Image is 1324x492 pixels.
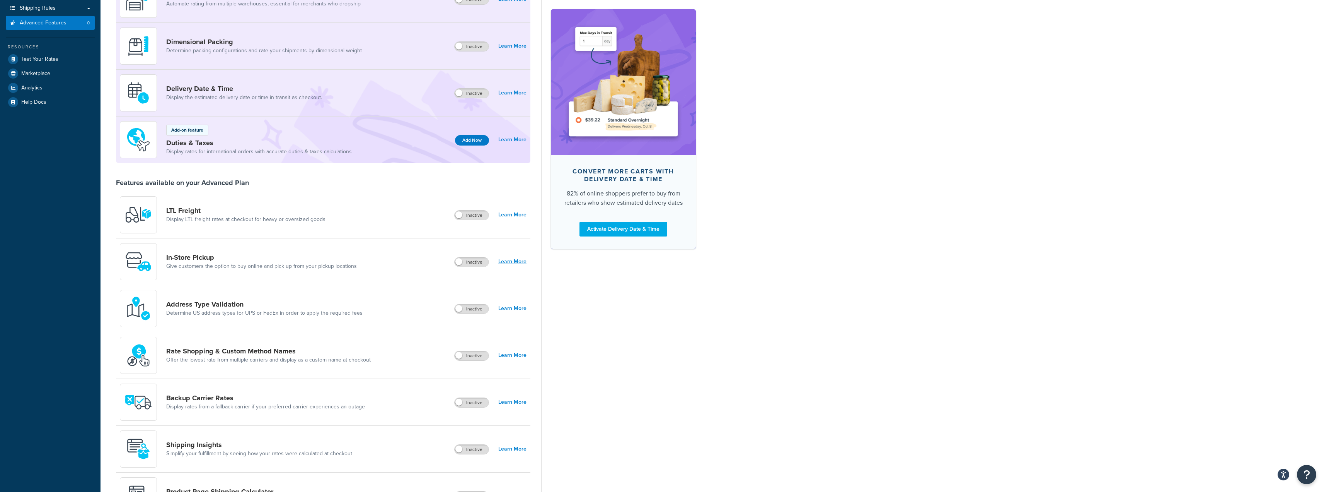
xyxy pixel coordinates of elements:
[498,87,527,98] a: Learn More
[455,42,489,51] label: Inactive
[6,16,95,30] li: Advanced Features
[455,89,489,98] label: Inactive
[498,303,527,314] a: Learn More
[125,126,152,153] img: icon-duo-feat-landed-cost-7136b061.png
[20,20,66,26] span: Advanced Features
[166,47,362,55] a: Determine packing configurations and rate your shipments by dimensional weight
[166,206,325,215] a: LTL Freight
[171,127,203,134] p: Add-on feature
[166,94,322,101] a: Display the estimated delivery date or time in transit as checkout.
[125,389,152,416] img: icon-duo-feat-backup-carrier-4420b188.png
[21,70,50,77] span: Marketplace
[455,304,489,314] label: Inactive
[455,135,489,146] button: Add Now
[6,16,95,30] a: Advanced Features0
[498,41,527,51] a: Learn More
[1297,465,1316,484] button: Open Resource Center
[6,67,95,81] a: Marketplace
[455,398,489,407] label: Inactive
[6,1,95,15] a: Shipping Rules
[166,84,322,93] a: Delivery Date & Time
[166,38,362,46] a: Dimensional Packing
[6,95,95,109] a: Help Docs
[166,139,352,147] a: Duties & Taxes
[20,5,56,12] span: Shipping Rules
[166,148,352,156] a: Display rates for international orders with accurate duties & taxes calculations
[125,201,152,228] img: y79ZsPf0fXUFUhFXDzUgf+ktZg5F2+ohG75+v3d2s1D9TjoU8PiyCIluIjV41seZevKCRuEjTPPOKHJsQcmKCXGdfprl3L4q7...
[87,20,90,26] span: 0
[166,300,363,309] a: Address Type Validation
[166,347,371,355] a: Rate Shopping & Custom Method Names
[166,216,325,223] a: Display LTL freight rates at checkout for heavy or oversized goods
[125,33,152,60] img: DTVBYsAAAAAASUVORK5CYII=
[6,81,95,95] a: Analytics
[125,79,152,106] img: gfkeb5ejjkALwAAAABJRU5ErkJggg==
[579,221,667,236] a: Activate Delivery Date & Time
[125,248,152,275] img: wfgcfpwTIucLEAAAAASUVORK5CYII=
[116,178,249,187] div: Features available on your Advanced Plan
[498,444,527,454] a: Learn More
[125,435,152,463] img: Acw9rhKYsOEjAAAAAElFTkSuQmCC
[455,351,489,360] label: Inactive
[455,211,489,220] label: Inactive
[563,167,683,183] div: Convert more carts with delivery date & time
[6,52,95,66] a: Test Your Rates
[125,295,152,322] img: kIG8fy0lQAAAABJRU5ErkJggg==
[166,403,365,411] a: Display rates from a fallback carrier if your preferred carrier experiences an outage
[166,253,357,262] a: In-Store Pickup
[455,445,489,454] label: Inactive
[498,397,527,408] a: Learn More
[498,134,527,145] a: Learn More
[563,189,683,207] div: 82% of online shoppers prefer to buy from retailers who show estimated delivery dates
[21,85,43,91] span: Analytics
[166,441,352,449] a: Shipping Insights
[166,262,357,270] a: Give customers the option to buy online and pick up from your pickup locations
[21,99,46,106] span: Help Docs
[455,257,489,267] label: Inactive
[498,350,527,361] a: Learn More
[6,44,95,50] div: Resources
[166,356,371,364] a: Offer the lowest rate from multiple carriers and display as a custom name at checkout
[166,450,352,458] a: Simplify your fulfillment by seeing how your rates were calculated at checkout
[498,209,527,220] a: Learn More
[562,21,684,143] img: feature-image-ddt-36eae7f7280da8017bfb280eaccd9c446f90b1fe08728e4019434db127062ab4.png
[166,394,365,402] a: Backup Carrier Rates
[166,309,363,317] a: Determine US address types for UPS or FedEx in order to apply the required fees
[498,256,527,267] a: Learn More
[125,342,152,369] img: icon-duo-feat-rate-shopping-ecdd8bed.png
[21,56,58,63] span: Test Your Rates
